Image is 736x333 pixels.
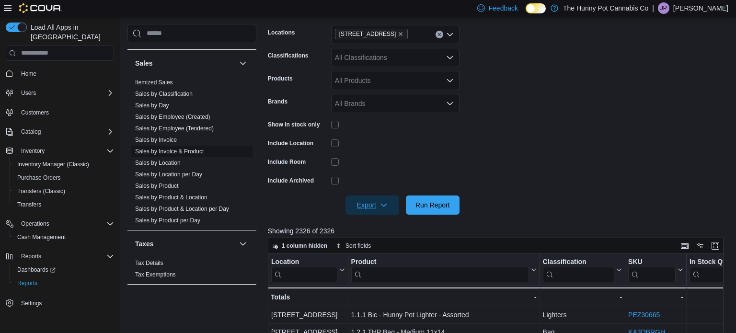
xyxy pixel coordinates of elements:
span: Inventory [17,145,114,157]
button: Open list of options [446,77,454,84]
div: Lighters [542,309,622,321]
button: Classification [542,257,622,282]
span: Reports [17,279,37,287]
button: Taxes [237,238,249,250]
a: Transfers (Classic) [13,185,69,197]
button: Sales [237,57,249,69]
span: Sales by Location [135,159,181,167]
button: Sales [135,58,235,68]
button: Reports [2,250,118,263]
div: In Stock Qty [690,257,734,282]
span: Inventory [21,147,45,155]
button: Inventory Manager (Classic) [10,158,118,171]
p: Showing 2326 of 2326 [268,226,728,236]
div: - [628,291,683,303]
div: Location [271,257,337,282]
span: Sales by Product [135,182,179,190]
a: Itemized Sales [135,79,173,86]
div: SKU URL [628,257,676,282]
p: [PERSON_NAME] [673,2,728,14]
a: Settings [17,298,46,309]
span: Catalog [17,126,114,138]
a: Tax Details [135,260,163,266]
a: Sales by Invoice [135,137,177,143]
div: In Stock Qty [690,257,734,266]
button: Catalog [2,125,118,138]
a: Dashboards [13,264,59,276]
img: Cova [19,3,62,13]
span: Load All Apps in [GEOGRAPHIC_DATA] [27,23,114,42]
button: Operations [2,217,118,230]
span: Customers [17,106,114,118]
div: - [542,291,622,303]
span: Sales by Invoice [135,136,177,144]
button: Run Report [406,195,460,215]
div: - [351,291,536,303]
span: [STREET_ADDRESS] [339,29,396,39]
span: Sort fields [345,242,371,250]
span: Export [351,195,393,215]
button: Home [2,67,118,80]
label: Locations [268,29,295,36]
label: Classifications [268,52,309,59]
a: Sales by Location per Day [135,171,202,178]
h3: Sales [135,58,153,68]
a: Reports [13,277,41,289]
a: Sales by Invoice & Product [135,148,204,155]
span: Operations [17,218,114,230]
div: Location [271,257,337,266]
div: Product [351,257,529,282]
span: Reports [13,277,114,289]
a: Purchase Orders [13,172,65,184]
a: Sales by Employee (Tendered) [135,125,214,132]
button: Clear input [436,31,443,38]
span: Reports [17,251,114,262]
button: Catalog [17,126,45,138]
a: Customers [17,107,53,118]
p: The Hunny Pot Cannabis Co [563,2,648,14]
span: Sales by Product & Location per Day [135,205,229,213]
a: Dashboards [10,263,118,276]
button: Product [351,257,536,282]
button: Sort fields [332,240,375,252]
a: Inventory Manager (Classic) [13,159,93,170]
span: Feedback [489,3,518,13]
span: Transfers [13,199,114,210]
span: Transfers (Classic) [17,187,65,195]
a: Sales by Day [135,102,169,109]
span: JP [660,2,667,14]
div: [STREET_ADDRESS] [271,309,345,321]
a: Home [17,68,40,80]
span: 145 Silver Reign Dr [335,29,408,39]
button: Enter fullscreen [710,240,721,252]
div: Product [351,257,529,266]
button: Inventory [17,145,48,157]
a: Tax Exemptions [135,271,176,278]
p: | [652,2,654,14]
button: Open list of options [446,54,454,61]
span: Dashboards [13,264,114,276]
button: Open list of options [446,100,454,107]
button: Settings [2,296,118,310]
span: Catalog [21,128,41,136]
span: Cash Management [13,231,114,243]
a: Sales by Location [135,160,181,166]
span: Users [21,89,36,97]
button: Keyboard shortcuts [679,240,690,252]
button: Open list of options [446,31,454,38]
button: Reports [17,251,45,262]
button: Transfers (Classic) [10,184,118,198]
label: Show in stock only [268,121,320,128]
a: Sales by Product & Location per Day [135,206,229,212]
a: Transfers [13,199,45,210]
a: Sales by Product [135,183,179,189]
span: Home [17,68,114,80]
button: Location [271,257,345,282]
label: Include Location [268,139,313,147]
button: Transfers [10,198,118,211]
